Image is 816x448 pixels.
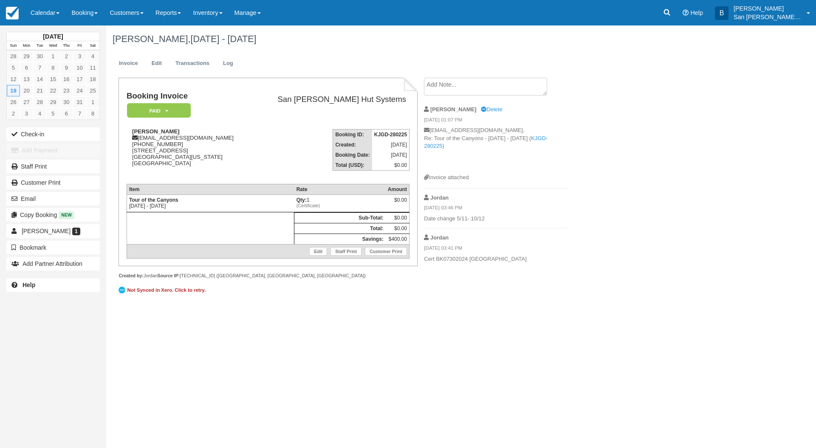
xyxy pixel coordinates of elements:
th: Total: [294,223,386,234]
a: 27 [20,96,33,108]
td: [DATE] - [DATE] [127,194,294,212]
p: Cert BK07302024 [GEOGRAPHIC_DATA] [424,255,567,263]
a: 16 [60,73,73,85]
a: 31 [73,96,86,108]
td: $0.00 [386,212,409,223]
a: 18 [86,73,99,85]
a: 28 [33,96,46,108]
button: Email [6,192,100,206]
a: 15 [46,73,59,85]
a: 28 [7,51,20,62]
i: Help [683,10,689,16]
p: [EMAIL_ADDRESS][DOMAIN_NAME], Re: Tour of the Canyons - [DATE] - [DATE] ( ) [424,127,567,174]
strong: Created by: [119,273,144,278]
th: Mon [20,41,33,51]
a: 11 [86,62,99,73]
span: New [59,211,74,219]
button: Add Partner Attribution [6,257,100,270]
th: Sub-Total: [294,212,386,223]
a: 8 [46,62,59,73]
button: Copy Booking New [6,208,100,222]
span: [PERSON_NAME] [22,228,71,234]
a: 10 [73,62,86,73]
a: 29 [46,96,59,108]
strong: KJGD-280225 [374,132,407,138]
a: 3 [20,108,33,119]
strong: Jordan [430,194,449,201]
a: Edit [309,247,327,256]
h2: San [PERSON_NAME] Hut Systems [255,95,406,104]
th: Savings: [294,234,386,244]
a: 2 [7,108,20,119]
a: 22 [46,85,59,96]
th: Rate [294,184,386,194]
th: Item [127,184,294,194]
em: (Certificate) [296,203,384,208]
a: 26 [7,96,20,108]
th: Booking Date: [333,150,372,160]
a: 5 [46,108,59,119]
a: Staff Print [330,247,361,256]
a: 8 [86,108,99,119]
em: [DATE] 03:46 PM [424,204,567,214]
button: Add Payment [6,144,100,157]
a: 13 [20,73,33,85]
strong: [PERSON_NAME] [430,106,477,113]
a: Customer Print [365,247,407,256]
th: Booking ID: [333,130,372,140]
a: 1 [46,51,59,62]
a: Delete [481,106,502,113]
strong: Source IP: [158,273,180,278]
a: Log [217,55,240,72]
a: Customer Print [6,176,100,189]
a: 2 [60,51,73,62]
a: 5 [7,62,20,73]
a: 14 [33,73,46,85]
th: Tue [33,41,46,51]
a: 25 [86,85,99,96]
a: Transactions [169,55,216,72]
span: [DATE] - [DATE] [190,34,256,44]
a: 3 [73,51,86,62]
div: B [715,6,728,20]
strong: [PERSON_NAME] [132,128,180,135]
a: Invoice [113,55,144,72]
h1: Booking Invoice [127,92,251,101]
th: Wed [46,41,59,51]
strong: Tour of the Canyons [129,197,178,203]
a: [PERSON_NAME] 1 [6,224,100,238]
em: [DATE] 03:41 PM [424,245,567,254]
b: Help [23,282,35,288]
th: Sun [7,41,20,51]
a: 7 [73,108,86,119]
a: Paid [127,103,188,118]
a: Help [6,278,100,292]
strong: [DATE] [43,33,63,40]
th: Sat [86,41,99,51]
p: Date change 5/11- 10/12 [424,215,567,223]
a: 30 [60,96,73,108]
div: Jordan [TECHNICAL_ID] ([GEOGRAPHIC_DATA], [GEOGRAPHIC_DATA], [GEOGRAPHIC_DATA]) [119,273,417,279]
em: Paid [127,103,191,118]
th: Total (USD): [333,160,372,171]
a: 21 [33,85,46,96]
span: Help [690,9,703,16]
a: 29 [20,51,33,62]
a: Edit [145,55,168,72]
a: 4 [33,108,46,119]
td: 1 [294,194,386,212]
th: Created: [333,140,372,150]
a: 24 [73,85,86,96]
th: Amount [386,184,409,194]
div: [EMAIL_ADDRESS][DOMAIN_NAME] [PHONE_NUMBER] [STREET_ADDRESS] [GEOGRAPHIC_DATA][US_STATE] [GEOGRAP... [127,128,251,177]
p: [PERSON_NAME] [734,4,802,13]
a: Staff Print [6,160,100,173]
td: [DATE] [372,150,409,160]
th: Fri [73,41,86,51]
a: 12 [7,73,20,85]
a: 6 [60,108,73,119]
strong: Qty [296,197,307,203]
em: [DATE] 01:07 PM [424,116,567,126]
a: Not Synced in Xero. Click to retry. [119,285,208,295]
a: 1 [86,96,99,108]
